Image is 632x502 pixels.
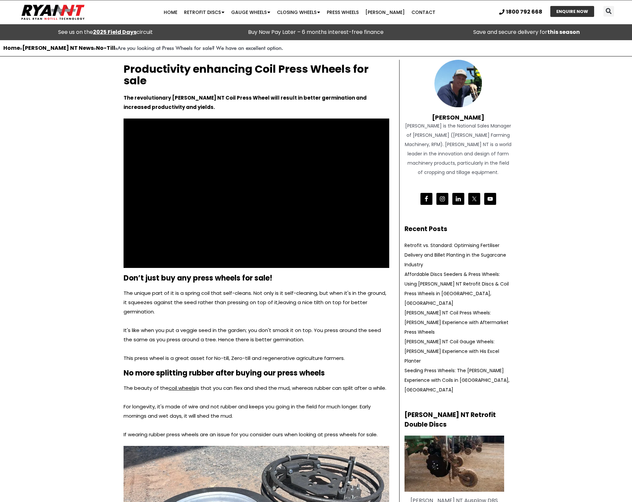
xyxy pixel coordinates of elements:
[118,45,283,51] strong: Are you looking at Press Wheels for sale? We have an excellent option.
[228,6,274,19] a: Gauge Wheels
[124,354,389,363] p: This press wheel is a great asset for No-till, Zero-till and regenerative agriculture farmers.
[214,28,418,37] p: Buy Now Pay Later – 6 months interest-free finance
[3,44,20,52] a: Home
[547,28,580,36] strong: this season
[405,436,504,492] img: Ryan NT Retrofit Double Discs
[405,410,512,429] h2: [PERSON_NAME] NT Retrofit Double Discs
[124,299,367,315] span: leaving a nice tilth on top for better germination.
[425,28,629,37] p: Save and secure delivery for
[22,44,94,52] a: [PERSON_NAME] NT News
[3,45,283,51] span: » » »
[123,6,477,19] nav: Menu
[124,326,389,344] p: It's like when you put a veggie seed in the garden; you don't smack it on top. You press around t...
[93,28,136,36] a: 2025 Field Days
[96,44,115,52] a: No-Till
[20,2,86,23] img: Ryan NT logo
[550,6,594,17] a: ENQUIRE NOW
[506,9,542,15] span: 1800 792 668
[408,6,439,19] a: Contact
[169,384,196,391] a: coil wheels
[124,383,389,393] p: The beauty of the is that you can flex and shed the mud, whereas rubber can split after a while.
[405,242,506,268] a: Retrofit vs. Standard: Optimising Fertiliser Delivery and Billet Planting in the Sugarcane Industry
[181,6,228,19] a: Retrofit Discs
[556,9,588,14] span: ENQUIRE NOW
[160,6,181,19] a: Home
[124,402,389,421] p: For longevity, it's made of wire and not rubber and keeps you going in the field for much longer....
[405,309,508,335] a: [PERSON_NAME] NT Coil Press Wheels: [PERSON_NAME] Experience with Aftermarket Press Wheels
[499,9,542,15] a: 1800 792 668
[603,6,614,17] div: Search
[274,6,323,19] a: Closing Wheels
[323,6,362,19] a: Press Wheels
[124,275,389,282] h2: Don’t just buy any press wheels for sale!
[405,240,512,395] nav: Recent Posts
[124,370,389,377] h2: No more splitting rubber after buying our press wheels
[124,63,389,86] h1: Productivity enhancing Coil Press Wheels for sale
[124,431,378,438] span: If wearing rubber press wheels are an issue for you consider ours when looking at press wheels fo...
[405,338,499,364] a: [PERSON_NAME] NT Coil Gauge Wheels: [PERSON_NAME] Experience with His Excel Planter
[405,271,509,306] a: Affordable Discs Seeders & Press Wheels: Using [PERSON_NAME] NT Retrofit Discs & Coil Press Wheel...
[3,28,207,37] div: See us on the circuit
[362,6,408,19] a: [PERSON_NAME]
[405,367,509,393] a: Seeding Press Wheels: The [PERSON_NAME] Experience with Coils in [GEOGRAPHIC_DATA], [GEOGRAPHIC_D...
[124,93,389,112] p: The revolutionary [PERSON_NAME] NT Coil Press Wheel will result in better germination and increas...
[405,121,512,177] div: [PERSON_NAME] is the National Sales Manager of [PERSON_NAME] ([PERSON_NAME] Farming Machinery, RF...
[405,224,512,234] h2: Recent Posts
[405,107,512,121] h4: [PERSON_NAME]
[124,289,389,316] p: The unique part of it is a spring coil that self-cleans. Not only is it self-cleaning, but when i...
